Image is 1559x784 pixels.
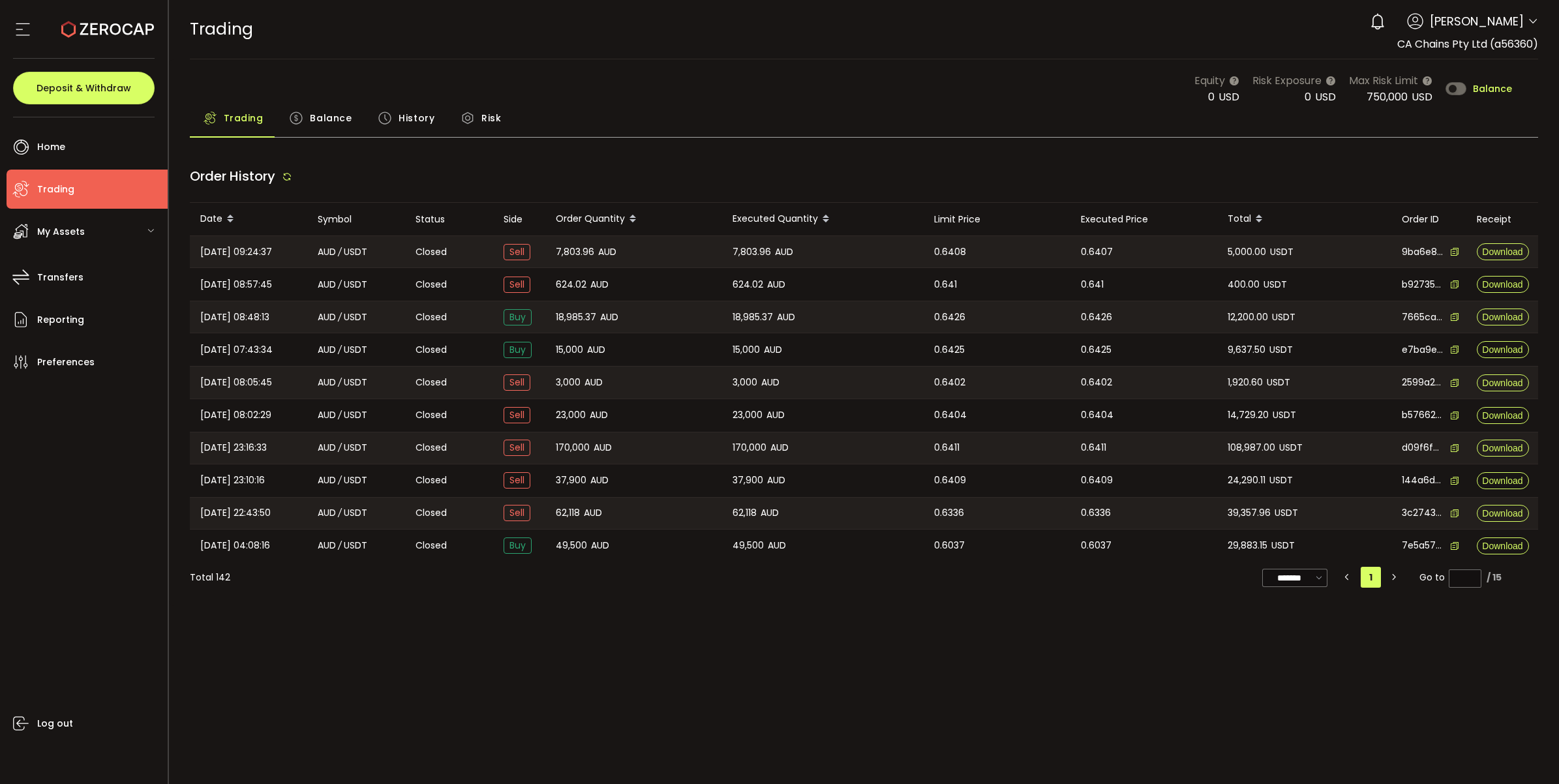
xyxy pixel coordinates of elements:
em: / [338,245,342,260]
span: 0.6409 [934,473,966,488]
span: History [399,105,434,131]
span: [DATE] 09:24:37 [200,245,272,260]
span: Closed [416,474,447,487]
em: / [338,538,342,553]
button: Download [1477,505,1529,522]
span: Sell [504,505,530,521]
span: Buy [504,309,532,325]
span: Sell [504,244,530,260]
span: 0.6404 [1081,408,1113,423]
span: 7,803.96 [733,245,771,260]
span: AUD [590,408,608,423]
span: 15,000 [556,342,583,357]
span: Sell [504,407,530,423]
span: 0.6426 [1081,310,1112,325]
span: My Assets [37,222,85,241]
span: d09f6fb3-8af7-4064-b7c5-8d9f3d3ecfc8 [1402,441,1444,455]
em: / [338,277,342,292]
span: USD [1315,89,1336,104]
span: Reporting [37,310,84,329]
div: Status [405,212,493,227]
span: 3,000 [733,375,757,390]
em: / [338,440,342,455]
span: 0.6411 [934,440,960,455]
button: Download [1477,276,1529,293]
span: AUD [594,440,612,455]
span: Trading [224,105,264,131]
span: Closed [416,506,447,520]
span: Log out [37,714,73,733]
span: AUD [318,310,336,325]
div: Symbol [307,212,405,227]
span: 5,000.00 [1228,245,1266,260]
span: Closed [416,441,447,455]
span: 49,500 [556,538,587,553]
span: 750,000 [1367,89,1408,104]
span: USDT [344,245,367,260]
span: [DATE] 23:10:16 [200,473,265,488]
span: AUD [318,277,336,292]
span: 29,883.15 [1228,538,1267,553]
span: 23,000 [733,408,763,423]
span: AUD [767,473,785,488]
span: [DATE] 08:48:13 [200,310,269,325]
span: USD [1218,89,1239,104]
em: / [338,473,342,488]
span: [DATE] 23:16:33 [200,440,267,455]
span: Closed [416,245,447,259]
span: USD [1412,89,1432,104]
div: Total [1217,208,1391,230]
span: Balance [1473,84,1512,93]
button: Download [1477,309,1529,325]
li: 1 [1361,567,1381,588]
em: / [338,505,342,520]
span: 108,987.00 [1228,440,1275,455]
span: 37,900 [556,473,586,488]
span: 3c27439a-446f-4a8b-ba23-19f8e456f2b1 [1402,506,1444,520]
span: AUD [590,473,609,488]
span: USDT [1270,245,1294,260]
span: AUD [600,310,618,325]
span: USDT [1273,408,1296,423]
span: AUD [584,375,603,390]
span: 624.02 [556,277,586,292]
span: 49,500 [733,538,764,553]
span: AUD [318,408,336,423]
span: USDT [344,473,367,488]
span: Download [1482,280,1522,289]
span: Closed [416,408,447,422]
span: [DATE] 08:05:45 [200,375,272,390]
span: 0.6425 [934,342,965,357]
span: USDT [1271,538,1295,553]
span: 18,985.37 [733,310,773,325]
em: / [338,310,342,325]
span: 0.6426 [934,310,965,325]
span: [DATE] 22:43:50 [200,505,271,520]
span: AUD [777,310,795,325]
span: Deposit & Withdraw [37,83,131,93]
span: 3,000 [556,375,581,390]
span: 7e5a57ea-2eeb-4fe1-95a1-63164c76f1e0 [1402,539,1444,552]
em: / [338,342,342,357]
span: 9ba6e898-b757-436a-9a75-0c757ee03a1f [1402,245,1444,259]
span: USDT [344,440,367,455]
span: Closed [416,310,447,324]
span: USDT [1264,277,1287,292]
span: 0.6408 [934,245,966,260]
span: Home [37,138,65,157]
span: Closed [416,376,447,389]
span: Download [1482,541,1522,550]
span: 39,357.96 [1228,505,1271,520]
button: Deposit & Withdraw [13,72,155,104]
span: Download [1482,444,1522,453]
span: AUD [318,342,336,357]
span: AUD [584,505,602,520]
span: 0.641 [934,277,957,292]
span: 24,290.11 [1228,473,1265,488]
span: 624.02 [733,277,763,292]
span: Transfers [37,268,83,287]
span: 0.6402 [934,375,965,390]
span: AUD [587,342,605,357]
span: Download [1482,312,1522,322]
div: Limit Price [924,212,1070,227]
